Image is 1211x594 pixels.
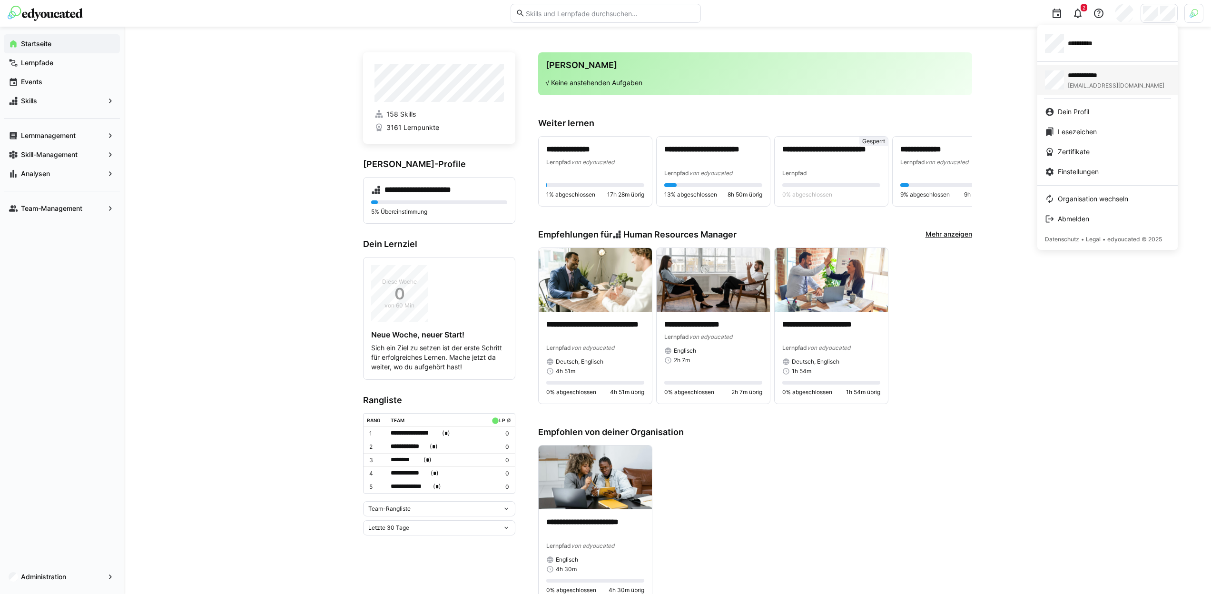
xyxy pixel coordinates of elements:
[1045,236,1079,243] span: Datenschutz
[1058,147,1090,157] span: Zertifikate
[1081,236,1084,243] span: •
[1058,127,1097,137] span: Lesezeichen
[1103,236,1105,243] span: •
[1086,236,1101,243] span: Legal
[1068,82,1164,89] span: [EMAIL_ADDRESS][DOMAIN_NAME]
[1107,236,1162,243] span: edyoucated © 2025
[1058,194,1128,204] span: Organisation wechseln
[1058,214,1089,224] span: Abmelden
[1058,107,1089,117] span: Dein Profil
[1058,167,1099,177] span: Einstellungen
